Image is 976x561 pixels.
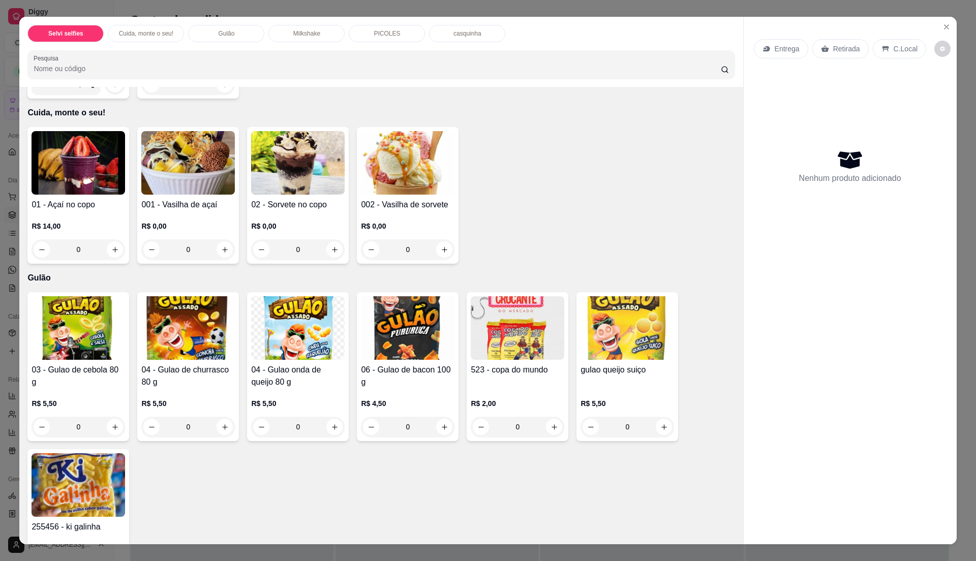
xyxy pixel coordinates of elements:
[32,453,125,517] img: product-image
[32,131,125,195] img: product-image
[32,296,125,360] img: product-image
[119,29,173,38] p: Cuida, monte o seu!
[546,419,562,435] button: increase-product-quantity
[363,419,379,435] button: decrease-product-quantity
[374,29,400,38] p: PICOLES
[581,296,674,360] img: product-image
[48,29,83,38] p: Selvi selfies
[473,419,489,435] button: decrease-product-quantity
[32,221,125,231] p: R$ 14,00
[251,398,345,409] p: R$ 5,50
[938,19,955,35] button: Close
[217,419,233,435] button: increase-product-quantity
[141,199,235,211] h4: 001 - Vasilha de açaí
[583,419,599,435] button: decrease-product-quantity
[107,419,123,435] button: increase-product-quantity
[34,64,720,74] input: Pesquisa
[799,172,901,184] p: Nenhum produto adicionado
[361,398,454,409] p: R$ 4,50
[361,364,454,388] h4: 06 - Gulao de bacon 100 g
[32,199,125,211] h4: 01 - Açaí no copo
[32,521,125,533] h4: 255456 - ki galinha
[253,419,269,435] button: decrease-product-quantity
[361,131,454,195] img: product-image
[436,419,452,435] button: increase-product-quantity
[361,199,454,211] h4: 002 - Vasilha de sorvete
[251,131,345,195] img: product-image
[251,296,345,360] img: product-image
[27,107,735,119] p: Cuida, monte o seu!
[141,398,235,409] p: R$ 5,50
[293,29,320,38] p: Milkshake
[453,29,481,38] p: casquinha
[471,296,564,360] img: product-image
[894,44,918,54] p: C.Local
[34,54,62,63] label: Pesquisa
[141,221,235,231] p: R$ 0,00
[656,419,672,435] button: increase-product-quantity
[833,44,860,54] p: Retirada
[141,131,235,195] img: product-image
[32,398,125,409] p: R$ 5,50
[218,29,234,38] p: Gulão
[471,398,564,409] p: R$ 2,00
[471,364,564,376] h4: 523 - copa do mundo
[27,272,735,284] p: Gulão
[251,364,345,388] h4: 04 - Gulao onda de queijo 80 g
[34,419,50,435] button: decrease-product-quantity
[143,419,160,435] button: decrease-product-quantity
[361,296,454,360] img: product-image
[361,221,454,231] p: R$ 0,00
[251,199,345,211] h4: 02 - Sorvete no copo
[141,364,235,388] h4: 04 - Gulao de churrasco 80 g
[934,41,951,57] button: decrease-product-quantity
[141,296,235,360] img: product-image
[326,419,343,435] button: increase-product-quantity
[581,398,674,409] p: R$ 5,50
[32,543,125,553] p: R$ 3,00
[775,44,800,54] p: Entrega
[32,364,125,388] h4: 03 - Gulao de cebola 80 g
[581,364,674,376] h4: gulao queijo suiço
[251,221,345,231] p: R$ 0,00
